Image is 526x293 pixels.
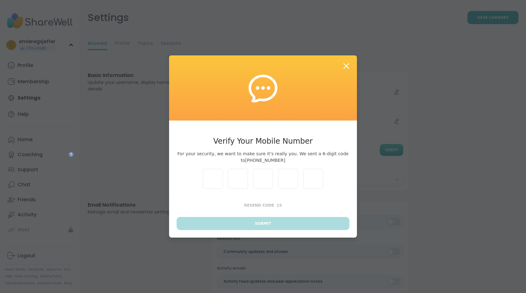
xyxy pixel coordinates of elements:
[177,136,349,147] h3: Verify Your Mobile Number
[177,151,349,164] span: For your security, we want to make sure it’s really you. We sent a 6-digit code to [PHONE_NUMBER]
[255,221,271,226] span: Submit
[69,152,74,157] iframe: Spotlight
[177,217,349,230] button: Submit
[244,203,274,208] span: Resend Code
[276,203,282,208] span: 1 s
[177,199,349,212] button: Resend Code1s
